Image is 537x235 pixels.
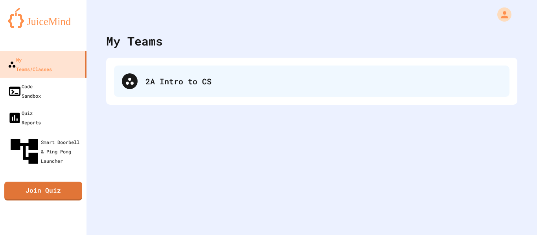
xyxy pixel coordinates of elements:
div: My Account [489,5,513,24]
a: Join Quiz [4,182,82,200]
div: Smart Doorbell & Ping Pong Launcher [8,135,83,168]
div: 2A Intro to CS [145,75,502,87]
div: Code Sandbox [8,82,41,100]
div: My Teams/Classes [8,55,52,74]
img: logo-orange.svg [8,8,79,28]
div: 2A Intro to CS [114,66,509,97]
div: Quiz Reports [8,108,41,127]
div: My Teams [106,32,163,50]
